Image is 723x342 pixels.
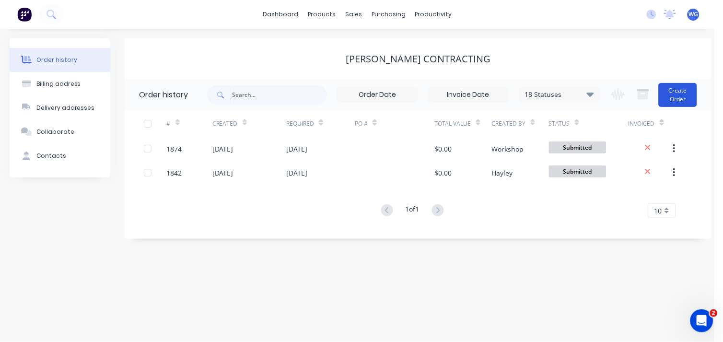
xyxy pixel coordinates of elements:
input: Order Date [337,88,418,102]
span: WG [689,10,699,19]
button: Create Order [659,83,697,107]
div: Status [549,110,629,137]
div: Created By [492,119,526,128]
div: 1 of 1 [406,204,420,218]
div: Created [212,110,287,137]
div: [DATE] [286,168,307,178]
button: Collaborate [10,120,110,144]
div: $0.00 [435,144,452,154]
div: 1874 [167,144,182,154]
span: 10 [654,206,662,216]
a: dashboard [258,7,303,22]
div: Workshop [492,144,524,154]
div: Hayley [492,168,513,178]
div: Status [549,119,570,128]
div: 1842 [167,168,182,178]
img: Factory [17,7,32,22]
div: # [167,119,171,128]
div: Billing address [36,80,81,88]
span: Submitted [549,165,606,177]
div: PO # [355,119,368,128]
div: Total Value [435,119,471,128]
div: Created [212,119,238,128]
div: Collaborate [36,128,74,136]
div: Order history [36,56,77,64]
span: Submitted [549,142,606,153]
div: Required [286,119,314,128]
div: productivity [410,7,457,22]
input: Search... [232,85,327,105]
div: [DATE] [286,144,307,154]
div: [DATE] [212,144,233,154]
div: sales [340,7,367,22]
button: Delivery addresses [10,96,110,120]
iframe: Intercom live chat [690,309,713,332]
button: Contacts [10,144,110,168]
div: Created By [492,110,549,137]
div: PO # [355,110,435,137]
div: Invoiced [629,119,655,128]
div: 18 Statuses [519,89,600,100]
div: Contacts [36,152,66,160]
div: [DATE] [212,168,233,178]
div: $0.00 [435,168,452,178]
button: Order history [10,48,110,72]
div: purchasing [367,7,410,22]
div: Order history [139,89,188,101]
div: products [303,7,340,22]
span: 2 [710,309,718,317]
div: Required [286,110,355,137]
div: [PERSON_NAME] Contracting [346,53,490,65]
div: Invoiced [629,110,674,137]
div: Delivery addresses [36,104,95,112]
div: Total Value [435,110,492,137]
button: Billing address [10,72,110,96]
input: Invoice Date [428,88,509,102]
div: # [167,110,212,137]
